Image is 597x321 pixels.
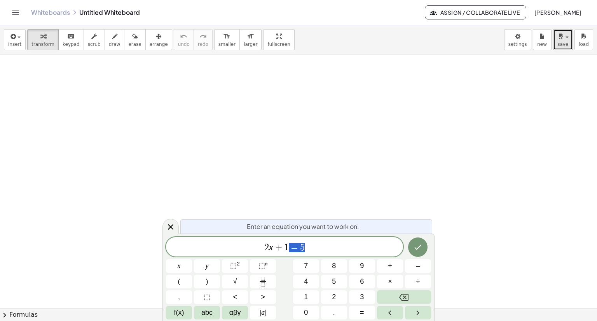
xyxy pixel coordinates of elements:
[349,290,375,304] button: 3
[332,261,336,271] span: 8
[332,292,336,302] span: 2
[273,243,285,252] span: +
[557,42,568,47] span: save
[388,276,392,287] span: ×
[233,276,237,287] span: √
[58,29,84,50] button: keyboardkeypad
[321,259,347,273] button: 8
[416,276,420,287] span: ÷
[198,42,208,47] span: redo
[267,42,290,47] span: fullscreen
[250,290,276,304] button: Greater than
[377,259,403,273] button: Plus
[244,42,257,47] span: larger
[194,275,220,288] button: )
[264,243,269,252] span: 2
[222,275,248,288] button: Square root
[528,5,588,19] button: [PERSON_NAME]
[321,306,347,319] button: .
[201,307,213,318] span: abc
[67,32,75,41] i: keyboard
[218,42,236,47] span: smaller
[27,29,59,50] button: transform
[579,42,589,47] span: load
[260,307,266,318] span: a
[293,290,319,304] button: 1
[206,261,209,271] span: y
[425,5,526,19] button: Assign / Collaborate Live
[31,42,54,47] span: transform
[178,276,180,287] span: (
[293,275,319,288] button: 4
[239,29,262,50] button: format_sizelarger
[349,275,375,288] button: 6
[537,42,547,47] span: new
[178,261,181,271] span: x
[360,276,364,287] span: 6
[349,306,375,319] button: Equals
[553,29,573,50] button: save
[222,290,248,304] button: Less than
[360,261,364,271] span: 9
[377,306,403,319] button: Left arrow
[194,29,213,50] button: redoredo
[405,306,431,319] button: Right arrow
[63,42,80,47] span: keypad
[321,290,347,304] button: 2
[289,243,300,252] span: =
[233,292,237,302] span: <
[222,259,248,273] button: Squared
[405,259,431,273] button: Minus
[174,29,194,50] button: undoundo
[223,32,230,41] i: format_size
[109,42,120,47] span: draw
[388,261,392,271] span: +
[265,309,266,316] span: |
[431,9,520,16] span: Assign / Collaborate Live
[247,32,254,41] i: format_size
[260,309,262,316] span: |
[300,243,305,252] span: 5
[250,275,276,288] button: Fraction
[534,9,581,16] span: [PERSON_NAME]
[178,292,180,302] span: ,
[304,307,308,318] span: 0
[377,275,403,288] button: Times
[8,42,21,47] span: insert
[293,306,319,319] button: 0
[166,290,192,304] button: ,
[178,42,190,47] span: undo
[304,261,308,271] span: 7
[332,276,336,287] span: 5
[229,307,241,318] span: αβγ
[284,243,289,252] span: 1
[321,275,347,288] button: 5
[128,42,141,47] span: erase
[250,259,276,273] button: Superscript
[230,262,237,270] span: ⬚
[214,29,240,50] button: format_sizesmaller
[533,29,552,50] button: new
[88,42,101,47] span: scrub
[293,259,319,273] button: 7
[504,29,531,50] button: settings
[174,307,184,318] span: f(x)
[261,292,265,302] span: >
[360,307,364,318] span: =
[250,306,276,319] button: Absolute value
[145,29,172,50] button: arrange
[194,259,220,273] button: y
[304,292,308,302] span: 1
[166,259,192,273] button: x
[166,275,192,288] button: (
[180,32,187,41] i: undo
[333,307,335,318] span: .
[258,262,265,270] span: ⬚
[150,42,168,47] span: arrange
[408,237,428,257] button: Done
[349,259,375,273] button: 9
[247,222,359,231] span: Enter an equation you want to work on.
[105,29,125,50] button: draw
[265,261,268,267] sup: n
[405,275,431,288] button: Divide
